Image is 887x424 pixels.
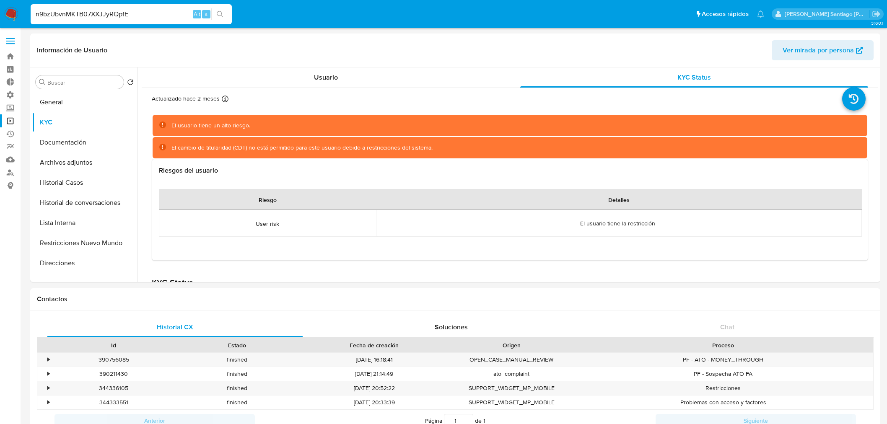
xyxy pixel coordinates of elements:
div: 344333551 [52,396,175,409]
div: • [47,370,49,378]
div: [DATE] 20:33:39 [298,396,450,409]
span: Historial CX [157,322,193,332]
button: General [32,92,137,112]
button: KYC [32,112,137,132]
div: finished [175,396,298,409]
div: PF - ATO - MONEY_THROUGH [573,353,873,367]
h1: Información de Usuario [37,46,107,54]
div: Problemas con acceso y factores [573,396,873,409]
div: Estado [181,341,293,349]
a: Notificaciones [757,10,764,18]
div: Restricciones [573,381,873,395]
div: Proceso [579,341,867,349]
span: Soluciones [435,322,468,332]
a: Salir [872,10,881,18]
span: s [205,10,207,18]
button: Volver al orden por defecto [127,79,134,88]
div: finished [175,367,298,381]
div: [DATE] 21:14:49 [298,367,450,381]
div: finished [175,381,298,395]
span: KYC Status [677,72,711,82]
input: Buscar usuario o caso... [31,9,232,20]
div: Id [58,341,169,349]
div: [DATE] 20:52:22 [298,381,450,395]
button: Ver mirada por persona [772,40,874,60]
button: Direcciones [32,253,137,273]
div: 390756085 [52,353,175,367]
button: Historial de conversaciones [32,193,137,213]
div: [DATE] 16:18:41 [298,353,450,367]
div: • [47,356,49,364]
button: Anticipos de dinero [32,273,137,293]
div: Fecha de creación [304,341,444,349]
button: Archivos adjuntos [32,153,137,173]
span: Ver mirada por persona [783,40,854,60]
span: Usuario [314,72,338,82]
button: Buscar [39,79,46,85]
div: 344336105 [52,381,175,395]
button: search-icon [211,8,228,20]
div: • [47,398,49,406]
button: Historial Casos [32,173,137,193]
div: • [47,384,49,392]
div: SUPPORT_WIDGET_MP_MOBILE [450,396,573,409]
div: ato_complaint [450,367,573,381]
h1: Contactos [37,295,874,303]
div: PF - Sospecha ATO FA [573,367,873,381]
div: 390211430 [52,367,175,381]
input: Buscar [47,79,120,86]
button: Lista Interna [32,213,137,233]
p: Actualizado hace 2 meses [152,95,220,103]
span: Alt [194,10,200,18]
div: Origen [456,341,567,349]
button: Restricciones Nuevo Mundo [32,233,137,253]
div: finished [175,353,298,367]
p: roberto.munoz@mercadolibre.com [785,10,869,18]
span: Chat [720,322,734,332]
div: SUPPORT_WIDGET_MP_MOBILE [450,381,573,395]
div: OPEN_CASE_MANUAL_REVIEW [450,353,573,367]
span: Accesos rápidos [702,10,749,18]
button: Documentación [32,132,137,153]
